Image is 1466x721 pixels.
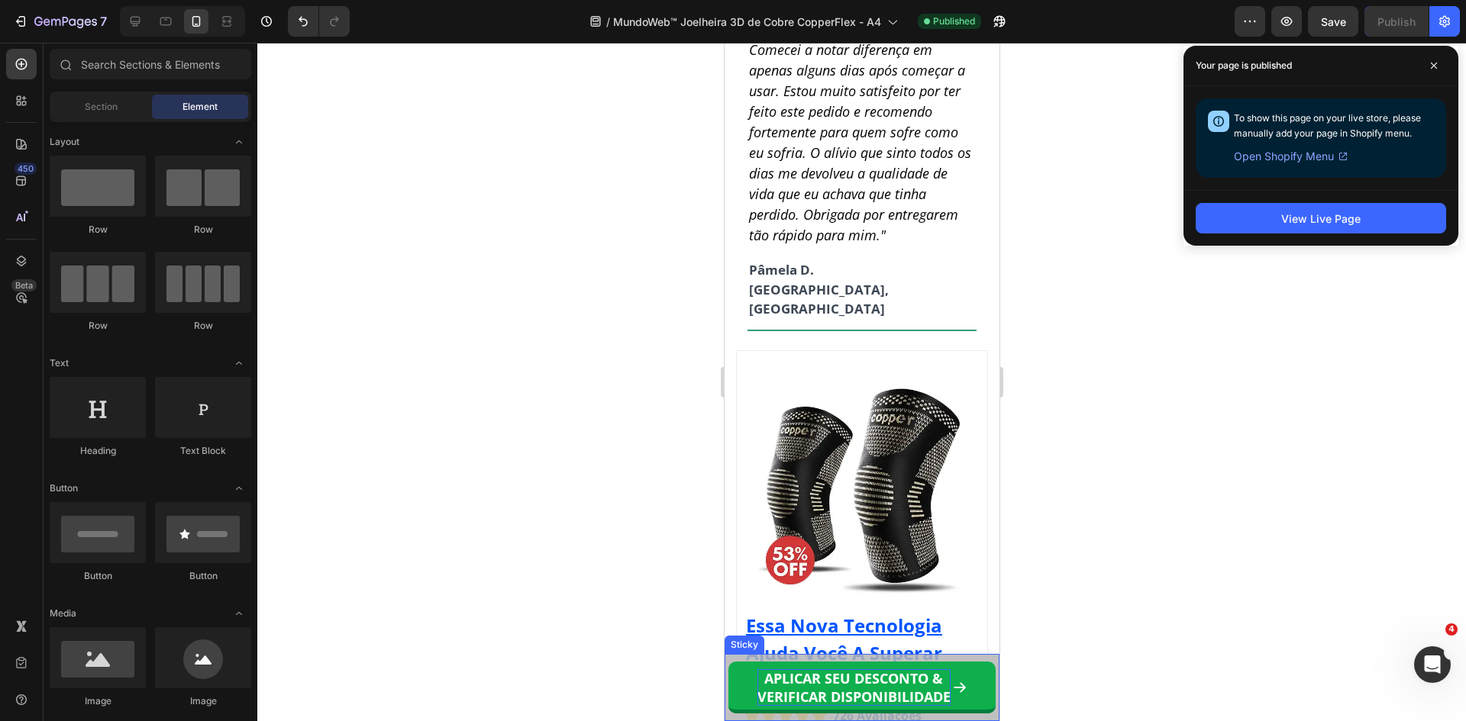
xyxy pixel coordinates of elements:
div: Undo/Redo [288,6,350,37]
span: Media [50,607,76,620]
span: Button [50,481,78,495]
div: Image [155,694,251,708]
div: 450 [15,163,37,175]
a: Essa Nova Tecnologia Ajuda Você A Superar Dor No Joelho [21,570,218,650]
span: To show this page on your live store, please manually add your page in Shopify menu. [1234,112,1421,139]
div: View Live Page [1281,211,1361,227]
span: Published [933,14,975,28]
span: Section [85,100,118,114]
div: Beta [11,279,37,291]
button: Publish [1364,6,1429,37]
button: View Live Page [1196,203,1446,233]
iframe: Design area [725,43,999,721]
span: Text [50,356,69,370]
div: Button [50,569,146,583]
span: Element [182,100,218,114]
span: MundoWeb™ Joelheira 3D de Cobre CopperFlex - A4 [613,14,881,30]
p: Your page is published [1196,58,1292,73]
button: Save [1308,6,1358,37]
div: Row [50,223,146,237]
span: Save [1321,15,1346,28]
p: 7 [100,12,107,31]
div: Text Block [155,444,251,458]
span: Layout [50,135,79,149]
div: Image [50,694,146,708]
p: Pâmela D. [GEOGRAPHIC_DATA], [GEOGRAPHIC_DATA] [24,217,250,276]
div: Row [155,319,251,333]
span: Toggle open [227,351,251,375]
div: Row [155,223,251,237]
button: 7 [6,6,114,37]
input: Search Sections & Elements [50,49,251,79]
div: Button [155,569,251,583]
iframe: Intercom live chat [1414,646,1451,683]
span: Toggle open [227,601,251,626]
span: / [606,14,610,30]
img: gempages_463923879945962577-28e294fb-a7a7-4b68-bb1a-3d172b0327cf.webp [31,339,244,552]
span: 4 [1445,623,1458,636]
div: Heading [50,444,146,458]
div: Row [50,319,146,333]
span: Toggle open [227,476,251,501]
div: Publish [1377,14,1416,30]
span: Open Shopify Menu [1234,147,1334,166]
span: Toggle open [227,130,251,154]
